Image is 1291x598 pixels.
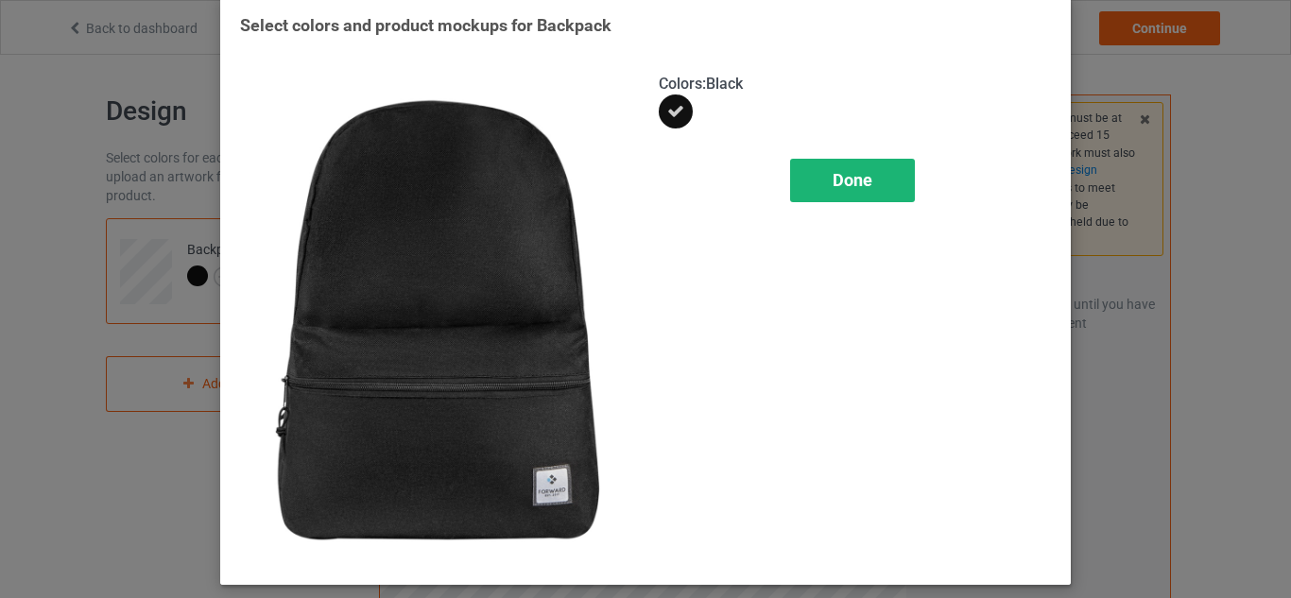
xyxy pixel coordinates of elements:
[706,75,743,93] span: Black
[240,75,632,565] img: regular.jpg
[659,75,743,94] h4: :
[659,75,702,93] span: Colors
[833,170,872,190] span: Done
[240,15,611,35] span: Select colors and product mockups for Backpack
